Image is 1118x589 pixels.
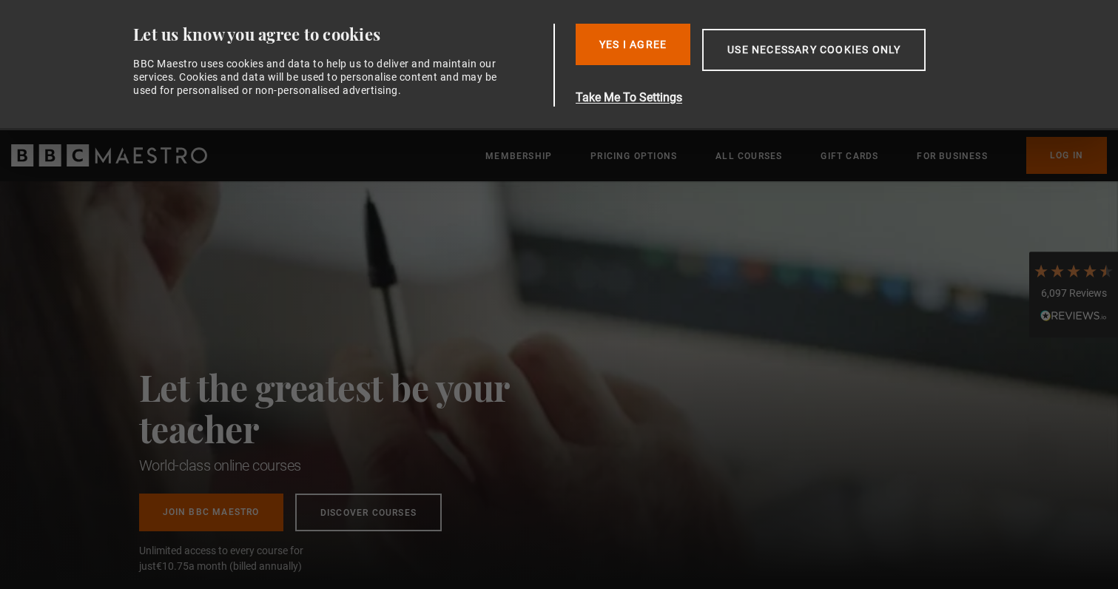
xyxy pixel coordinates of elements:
[702,29,926,71] button: Use necessary cookies only
[821,149,878,164] a: Gift Cards
[139,455,576,476] h1: World-class online courses
[576,89,996,107] button: Take Me To Settings
[11,144,207,166] svg: BBC Maestro
[715,149,782,164] a: All Courses
[133,24,548,45] div: Let us know you agree to cookies
[576,24,690,65] button: Yes I Agree
[1026,137,1107,174] a: Log In
[485,149,552,164] a: Membership
[1033,309,1114,326] div: Read All Reviews
[133,57,506,98] div: BBC Maestro uses cookies and data to help us to deliver and maintain our services. Cookies and da...
[139,494,283,531] a: Join BBC Maestro
[1029,252,1118,337] div: 6,097 ReviewsRead All Reviews
[485,137,1107,174] nav: Primary
[1033,286,1114,301] div: 6,097 Reviews
[1033,263,1114,279] div: 4.7 Stars
[139,366,576,449] h2: Let the greatest be your teacher
[295,494,442,531] a: Discover Courses
[1040,310,1107,320] img: REVIEWS.io
[590,149,677,164] a: Pricing Options
[917,149,987,164] a: For business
